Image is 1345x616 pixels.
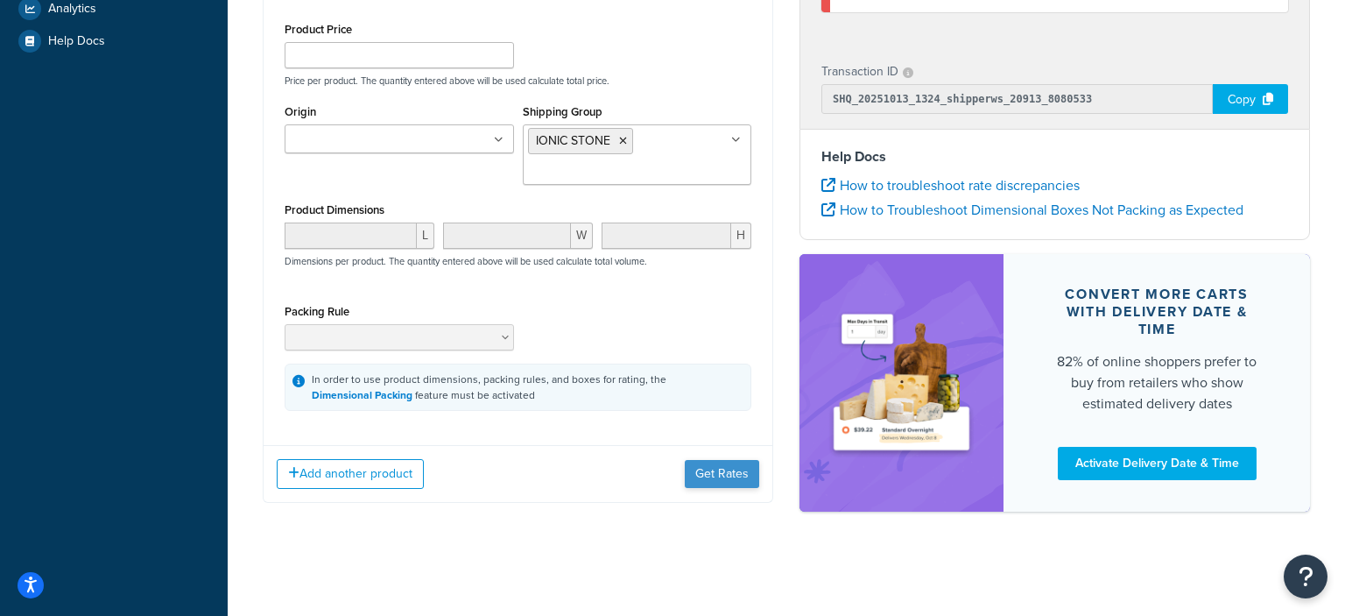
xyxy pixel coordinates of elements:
[285,23,352,36] label: Product Price
[312,387,412,403] a: Dimensional Packing
[417,223,434,249] span: L
[685,460,759,488] button: Get Rates
[1046,351,1268,414] div: 82% of online shoppers prefer to buy from retailers who show estimated delivery dates
[277,459,424,489] button: Add another product
[1046,286,1268,338] div: Convert more carts with delivery date & time
[280,255,647,267] p: Dimensions per product. The quantity entered above will be used calculate total volume.
[821,146,1288,167] h4: Help Docs
[536,131,610,150] span: IONIC STONE
[571,223,593,249] span: W
[821,200,1243,220] a: How to Troubleshoot Dimensional Boxes Not Packing as Expected
[280,74,756,87] p: Price per product. The quantity entered above will be used calculate total price.
[13,25,215,57] a: Help Docs
[821,60,898,84] p: Transaction ID
[48,34,105,49] span: Help Docs
[731,223,751,249] span: H
[821,175,1080,195] a: How to troubleshoot rate discrepancies
[285,105,316,118] label: Origin
[312,372,666,403] div: In order to use product dimensions, packing rules, and boxes for rating, the feature must be acti...
[1213,84,1288,114] div: Copy
[48,2,96,17] span: Analytics
[523,105,602,118] label: Shipping Group
[1284,555,1327,598] button: Open Resource Center
[285,203,384,216] label: Product Dimensions
[826,280,977,485] img: feature-image-ddt-36eae7f7280da8017bfb280eaccd9c446f90b1fe08728e4019434db127062ab4.png
[285,305,349,318] label: Packing Rule
[1058,447,1257,480] a: Activate Delivery Date & Time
